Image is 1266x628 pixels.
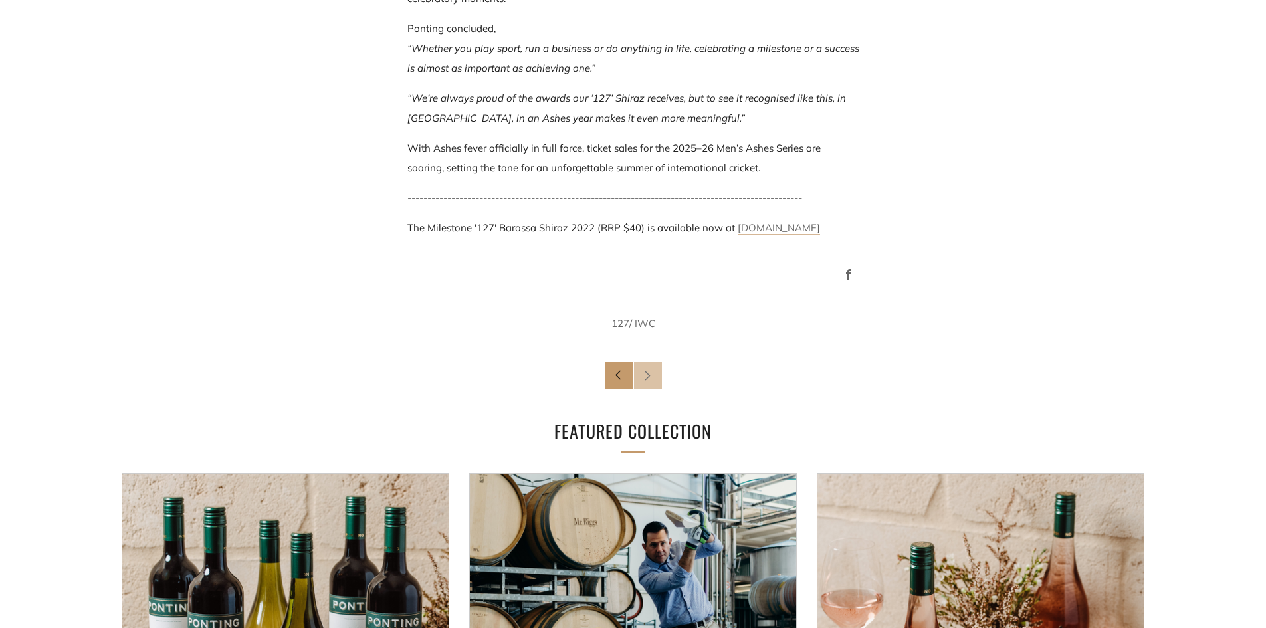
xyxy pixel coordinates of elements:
em: “Whether you play sport, run a business or do anything in life, celebrating a milestone or a succ... [407,42,859,74]
h2: Featured collection [414,417,853,445]
p: Ponting concluded, [407,19,859,78]
a: [DOMAIN_NAME] [738,221,820,235]
p: With Ashes fever officially in full force, ticket sales for the 2025–26 Men’s Ashes Series are so... [407,138,859,178]
a: IWC [635,317,655,330]
a: 127 [611,317,629,330]
em: “We’re always proud of the awards our ‘127’ Shiraz receives, but to see it recognised like this, ... [407,92,846,124]
p: --------------------------------------------------------------------------------------------------- [407,188,859,208]
p: The Milestone '127' Barossa Shiraz 2022 (RRP $40) is available now at [407,218,859,238]
li: / [611,314,632,334]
